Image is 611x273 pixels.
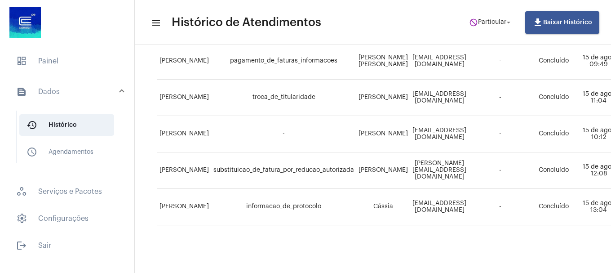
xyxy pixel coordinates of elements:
span: Configurações [9,208,125,229]
td: [PERSON_NAME] [356,152,410,189]
span: troca_de_titularidade [252,94,315,100]
td: Concluído [532,43,575,80]
span: - [283,130,285,137]
td: - [469,80,532,116]
td: [PERSON_NAME][EMAIL_ADDRESS][DOMAIN_NAME] [410,152,469,189]
div: sidenav iconDados [5,106,134,175]
td: [EMAIL_ADDRESS][DOMAIN_NAME] [410,80,469,116]
span: sidenav icon [16,213,27,224]
td: [PERSON_NAME] [157,152,211,189]
span: Serviços e Pacotes [9,181,125,202]
mat-panel-title: Dados [16,86,120,97]
td: Concluído [532,116,575,152]
button: Particular [464,13,518,31]
mat-icon: sidenav icon [16,240,27,251]
td: [PERSON_NAME] [356,116,410,152]
td: [PERSON_NAME] [356,80,410,116]
mat-icon: sidenav icon [27,120,37,130]
td: Cássia [356,189,410,225]
span: Sair [9,235,125,256]
span: Histórico de Atendimentos [172,15,321,30]
td: [PERSON_NAME] [PERSON_NAME] [356,43,410,80]
td: [PERSON_NAME] [157,189,211,225]
span: Painel [9,50,125,72]
span: informacao_de_protocolo [246,203,321,210]
mat-icon: file_download [532,17,543,28]
img: d4669ae0-8c07-2337-4f67-34b0df7f5ae4.jpeg [7,4,43,40]
mat-icon: sidenav icon [16,86,27,97]
button: Baixar Histórico [525,11,599,34]
td: Concluído [532,189,575,225]
td: Concluído [532,80,575,116]
td: [EMAIL_ADDRESS][DOMAIN_NAME] [410,116,469,152]
mat-icon: arrow_drop_down [505,18,513,27]
td: - [469,43,532,80]
span: substituicao_de_fatura_por_reducao_autorizada [213,167,354,173]
td: Concluído [532,152,575,189]
span: Particular [478,19,506,26]
span: sidenav icon [16,186,27,197]
mat-icon: do_not_disturb [469,18,478,27]
mat-icon: sidenav icon [27,147,37,157]
td: [EMAIL_ADDRESS][DOMAIN_NAME] [410,43,469,80]
td: - [469,152,532,189]
span: pagamento_de_faturas_informacoes [230,58,337,64]
span: sidenav icon [16,56,27,67]
mat-icon: sidenav icon [151,18,160,28]
span: Histórico [19,114,114,136]
td: [PERSON_NAME] [157,80,211,116]
span: Baixar Histórico [532,19,592,26]
span: Agendamentos [19,141,114,163]
td: - [469,189,532,225]
td: - [469,116,532,152]
td: [EMAIL_ADDRESS][DOMAIN_NAME] [410,189,469,225]
mat-expansion-panel-header: sidenav iconDados [5,77,134,106]
td: [PERSON_NAME] [157,43,211,80]
td: [PERSON_NAME] [157,116,211,152]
